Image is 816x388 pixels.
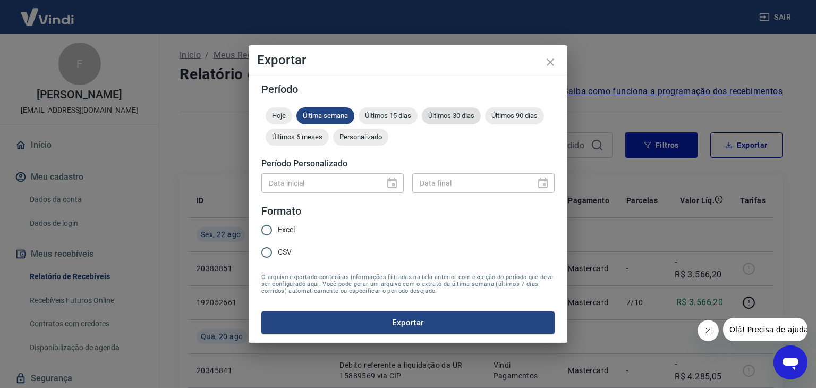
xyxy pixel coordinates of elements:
div: Últimos 15 dias [359,107,418,124]
button: close [538,49,563,75]
div: Última semana [296,107,354,124]
span: Últimos 6 meses [266,133,329,141]
span: Hoje [266,112,292,120]
div: Últimos 90 dias [485,107,544,124]
span: CSV [278,247,292,258]
span: Personalizado [333,133,388,141]
span: Olá! Precisa de ajuda? [6,7,89,16]
legend: Formato [261,204,301,219]
span: Últimos 30 dias [422,112,481,120]
input: DD/MM/YYYY [412,173,528,193]
h5: Período [261,84,555,95]
iframe: Fechar mensagem [698,320,719,341]
h4: Exportar [257,54,559,66]
span: Últimos 15 dias [359,112,418,120]
div: Personalizado [333,129,388,146]
div: Últimos 6 meses [266,129,329,146]
button: Exportar [261,311,555,334]
span: O arquivo exportado conterá as informações filtradas na tela anterior com exceção do período que ... [261,274,555,294]
span: Última semana [296,112,354,120]
div: Últimos 30 dias [422,107,481,124]
span: Últimos 90 dias [485,112,544,120]
div: Hoje [266,107,292,124]
h5: Período Personalizado [261,158,555,169]
iframe: Botão para abrir a janela de mensagens [773,345,807,379]
span: Excel [278,224,295,235]
iframe: Mensagem da empresa [723,318,807,341]
input: DD/MM/YYYY [261,173,377,193]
